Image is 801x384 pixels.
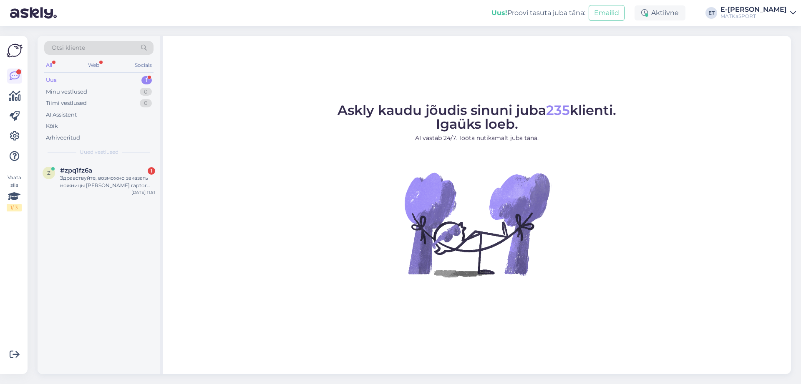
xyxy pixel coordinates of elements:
[60,167,92,174] span: #zpq1fz6a
[720,6,787,13] div: E-[PERSON_NAME]
[7,204,22,211] div: 1 / 3
[80,148,118,156] span: Uued vestlused
[7,174,22,211] div: Vaata siia
[720,6,796,20] a: E-[PERSON_NAME]MATKaSPORT
[491,8,585,18] div: Proovi tasuta juba täna:
[133,60,154,71] div: Socials
[44,60,54,71] div: All
[140,88,152,96] div: 0
[720,13,787,20] div: MATKaSPORT
[46,122,58,130] div: Kõik
[86,60,101,71] div: Web
[46,134,80,142] div: Arhiveeritud
[338,102,616,132] span: Askly kaudu jõudis sinuni juba klienti. Igaüks loeb.
[7,43,23,58] img: Askly Logo
[46,76,57,84] div: Uus
[140,99,152,107] div: 0
[60,174,155,189] div: Здравствуйте, возможно заказать ножницы [PERSON_NAME] raptor blue? На сайте в таком цвете нет,а н...
[705,7,717,19] div: ET
[546,102,570,118] span: 235
[131,189,155,196] div: [DATE] 11:51
[491,9,507,17] b: Uus!
[52,43,85,52] span: Otsi kliente
[141,76,152,84] div: 1
[46,99,87,107] div: Tiimi vestlused
[46,88,87,96] div: Minu vestlused
[148,167,155,175] div: 1
[47,170,50,176] span: z
[589,5,625,21] button: Emailid
[46,111,77,119] div: AI Assistent
[338,134,616,142] p: AI vastab 24/7. Tööta nutikamalt juba täna.
[635,5,685,20] div: Aktiivne
[402,149,552,300] img: No Chat active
